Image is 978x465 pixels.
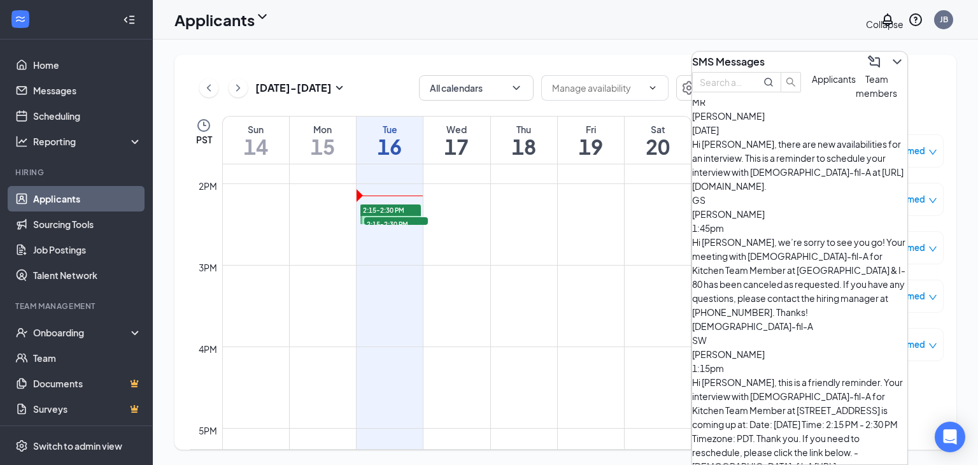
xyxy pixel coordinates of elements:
button: ComposeMessage [864,52,884,72]
h1: 14 [223,136,289,157]
span: [PERSON_NAME] [692,208,765,220]
div: Hi [PERSON_NAME], there are new availabilities for an interview. This is a reminder to schedule y... [692,137,907,193]
a: Scheduling [33,103,142,129]
a: September 14, 2025 [223,117,289,164]
svg: WorkstreamLogo [14,13,27,25]
svg: Settings [15,440,28,452]
svg: ComposeMessage [867,54,882,69]
a: Job Postings [33,237,142,262]
a: Messages [33,78,142,103]
div: Hiring [15,167,139,178]
a: September 20, 2025 [625,117,691,164]
span: [PERSON_NAME] [692,348,765,360]
span: Team members [856,73,897,99]
h1: 16 [357,136,423,157]
div: Reporting [33,135,143,148]
a: DocumentsCrown [33,371,142,396]
svg: ChevronLeft [202,80,215,96]
span: 1:15pm [692,362,724,374]
span: 1:45pm [692,222,724,234]
span: Applicants [812,73,856,85]
svg: Collapse [123,13,136,26]
svg: ChevronDown [510,82,523,94]
div: Sun [223,123,289,136]
h1: Applicants [174,9,255,31]
svg: MagnifyingGlass [763,77,774,87]
button: ChevronLeft [199,78,218,97]
a: Home [33,52,142,78]
input: Manage availability [552,81,642,95]
h1: 15 [290,136,356,157]
div: 5pm [196,424,220,438]
h3: [DATE] - [DATE] [255,81,332,95]
span: down [928,148,937,157]
a: September 17, 2025 [423,117,490,164]
svg: UserCheck [15,326,28,339]
h1: 20 [625,136,691,157]
svg: ChevronRight [232,80,244,96]
div: Open Intercom Messenger [935,422,965,452]
div: GS [692,193,907,207]
div: 4pm [196,342,220,356]
div: SW [692,333,907,347]
button: Settings [676,75,702,101]
div: Tue [357,123,423,136]
div: Thu [491,123,557,136]
h1: 19 [558,136,624,157]
span: [PERSON_NAME] [692,110,765,122]
span: 2:15-2:30 PM [363,206,404,215]
h3: SMS Messages [692,55,765,69]
div: Hi [PERSON_NAME], we’re sorry to see you go! Your meeting with [DEMOGRAPHIC_DATA]-fil-A for Kitch... [692,235,907,333]
svg: Clock [196,118,211,133]
div: Fri [558,123,624,136]
span: down [928,341,937,350]
button: ChevronRight [229,78,248,97]
a: Talent Network [33,262,142,288]
h1: 17 [423,136,490,157]
a: Team [33,345,142,371]
span: [DATE] [692,124,719,136]
div: Collapse [866,17,904,31]
a: SurveysCrown [33,396,142,422]
button: search [781,72,801,92]
svg: Notifications [880,12,895,27]
a: September 16, 2025 [357,117,423,164]
svg: Analysis [15,135,28,148]
span: down [928,196,937,205]
div: 3pm [196,261,220,275]
a: Applicants [33,186,142,211]
span: PST [196,133,212,146]
span: down [928,293,937,302]
div: Onboarding [33,326,131,339]
svg: ChevronDown [889,54,905,69]
div: Switch to admin view [33,440,122,452]
div: Sat [625,123,691,136]
a: September 18, 2025 [491,117,557,164]
span: 2:15-2:30 PM [364,217,428,230]
a: Sourcing Tools [33,211,142,237]
h1: 18 [491,136,557,157]
svg: ChevronDown [648,83,658,93]
button: ChevronDown [887,52,907,72]
a: September 19, 2025 [558,117,624,164]
div: Mon [290,123,356,136]
div: Wed [423,123,490,136]
svg: QuestionInfo [908,12,923,27]
div: JB [940,14,948,25]
div: MR [692,95,907,109]
a: September 15, 2025 [290,117,356,164]
svg: ChevronDown [255,9,270,24]
div: Team Management [15,301,139,311]
button: All calendarsChevronDown [419,75,534,101]
svg: Settings [681,80,697,96]
span: search [781,77,800,87]
span: down [928,245,937,254]
svg: SmallChevronDown [332,80,347,96]
div: 2pm [196,179,220,193]
input: Search applicant [700,75,746,89]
